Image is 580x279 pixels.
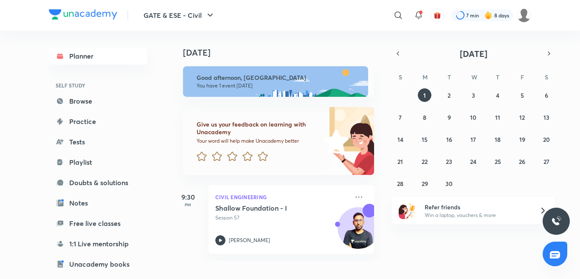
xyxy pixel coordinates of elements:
img: ttu [551,216,561,226]
button: September 22, 2025 [418,155,431,168]
img: Kranti [517,8,531,23]
abbr: September 11, 2025 [495,113,500,121]
img: feedback_image [295,107,374,175]
abbr: September 1, 2025 [423,91,426,99]
button: September 16, 2025 [442,132,456,146]
h6: Give us your feedback on learning with Unacademy [197,121,321,136]
button: September 9, 2025 [442,110,456,124]
abbr: September 23, 2025 [446,158,452,166]
abbr: Saturday [545,73,548,81]
button: September 19, 2025 [515,132,529,146]
abbr: September 22, 2025 [422,158,428,166]
p: PM [171,202,205,207]
button: September 28, 2025 [394,177,407,190]
abbr: September 16, 2025 [446,135,452,144]
abbr: September 4, 2025 [496,91,499,99]
abbr: Friday [521,73,524,81]
a: Browse [49,93,147,110]
abbr: September 7, 2025 [399,113,402,121]
abbr: September 15, 2025 [422,135,428,144]
button: September 6, 2025 [540,88,553,102]
h6: Refer friends [425,203,529,211]
button: September 11, 2025 [491,110,504,124]
button: September 4, 2025 [491,88,504,102]
p: Session 57 [215,214,349,222]
button: September 8, 2025 [418,110,431,124]
button: September 21, 2025 [394,155,407,168]
abbr: Sunday [399,73,402,81]
button: September 30, 2025 [442,177,456,190]
img: avatar [434,11,441,19]
button: September 10, 2025 [467,110,480,124]
abbr: September 21, 2025 [397,158,403,166]
p: Civil Engineering [215,192,349,202]
button: September 14, 2025 [394,132,407,146]
button: September 5, 2025 [515,88,529,102]
a: Free live classes [49,215,147,232]
button: September 17, 2025 [467,132,480,146]
button: September 20, 2025 [540,132,553,146]
button: [DATE] [404,48,543,59]
a: Doubts & solutions [49,174,147,191]
img: referral [399,202,416,219]
a: Playlist [49,154,147,171]
button: September 7, 2025 [394,110,407,124]
abbr: September 29, 2025 [422,180,428,188]
button: avatar [431,8,444,22]
img: Company Logo [49,9,117,20]
abbr: Monday [422,73,428,81]
abbr: Tuesday [448,73,451,81]
p: Win a laptop, vouchers & more [425,211,529,219]
abbr: September 3, 2025 [472,91,475,99]
button: September 13, 2025 [540,110,553,124]
abbr: September 19, 2025 [519,135,525,144]
p: Your word will help make Unacademy better [197,138,321,144]
img: streak [484,11,493,20]
abbr: September 5, 2025 [521,91,524,99]
button: September 18, 2025 [491,132,504,146]
h4: [DATE] [183,48,383,58]
button: September 26, 2025 [515,155,529,168]
a: Planner [49,48,147,65]
a: Tests [49,133,147,150]
abbr: September 28, 2025 [397,180,403,188]
p: You have 1 event [DATE] [197,82,360,89]
abbr: September 25, 2025 [495,158,501,166]
a: 1:1 Live mentorship [49,235,147,252]
p: [PERSON_NAME] [229,237,270,244]
abbr: September 13, 2025 [543,113,549,121]
button: September 23, 2025 [442,155,456,168]
abbr: September 24, 2025 [470,158,476,166]
a: Notes [49,194,147,211]
button: September 2, 2025 [442,88,456,102]
abbr: September 9, 2025 [448,113,451,121]
abbr: September 12, 2025 [519,113,525,121]
a: Unacademy books [49,256,147,273]
button: September 15, 2025 [418,132,431,146]
button: September 1, 2025 [418,88,431,102]
img: Avatar [338,212,379,253]
abbr: September 18, 2025 [495,135,501,144]
a: Company Logo [49,9,117,22]
abbr: September 17, 2025 [470,135,476,144]
h5: Shallow Foundation - I [215,204,321,212]
span: [DATE] [460,48,487,59]
abbr: September 26, 2025 [519,158,525,166]
abbr: September 20, 2025 [543,135,550,144]
a: Practice [49,113,147,130]
img: afternoon [183,66,368,97]
abbr: September 14, 2025 [397,135,403,144]
abbr: Thursday [496,73,499,81]
abbr: Wednesday [471,73,477,81]
button: September 25, 2025 [491,155,504,168]
button: GATE & ESE - Civil [138,7,220,24]
abbr: September 6, 2025 [545,91,548,99]
h6: Good afternoon, [GEOGRAPHIC_DATA] [197,74,360,82]
abbr: September 10, 2025 [470,113,476,121]
button: September 12, 2025 [515,110,529,124]
h5: 9:30 [171,192,205,202]
abbr: September 2, 2025 [448,91,450,99]
button: September 24, 2025 [467,155,480,168]
button: September 3, 2025 [467,88,480,102]
button: September 29, 2025 [418,177,431,190]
